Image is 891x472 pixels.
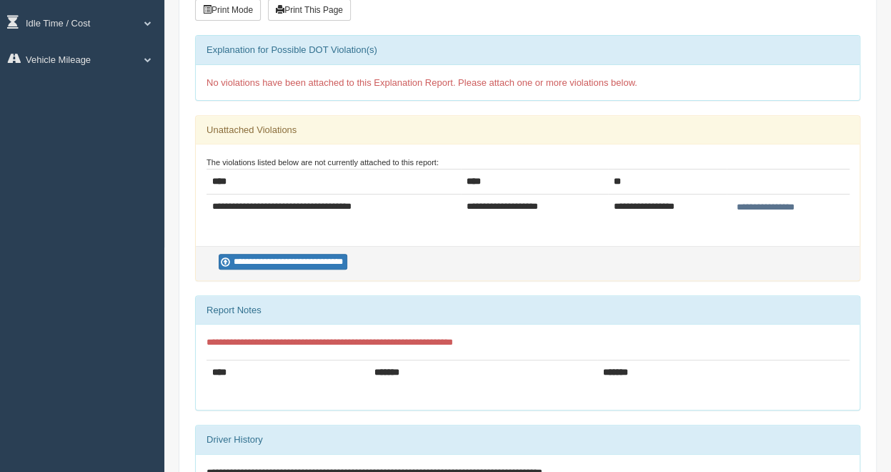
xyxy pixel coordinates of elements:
[196,116,860,144] div: Unattached Violations
[206,158,439,167] small: The violations listed below are not currently attached to this report:
[206,77,637,88] span: No violations have been attached to this Explanation Report. Please attach one or more violations...
[196,296,860,325] div: Report Notes
[196,36,860,64] div: Explanation for Possible DOT Violation(s)
[196,426,860,454] div: Driver History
